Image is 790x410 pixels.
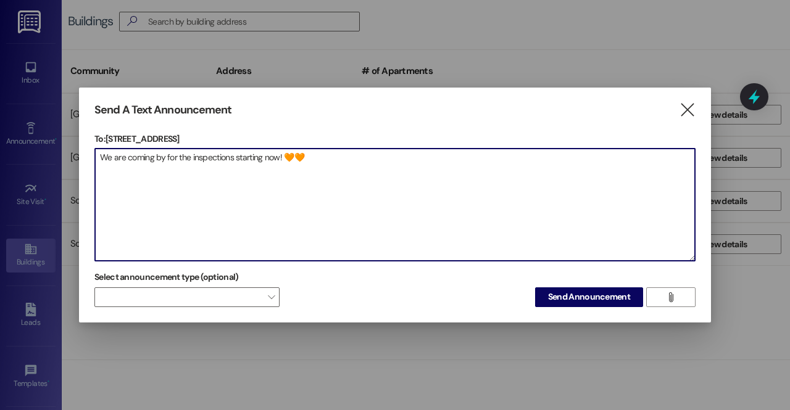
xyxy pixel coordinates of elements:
[94,133,696,145] p: To: [STREET_ADDRESS]
[679,104,696,117] i: 
[535,287,643,307] button: Send Announcement
[548,290,630,303] span: Send Announcement
[94,268,239,287] label: Select announcement type (optional)
[95,149,695,261] textarea: We are coming by for the inspections starting now! 🧡🧡
[666,292,675,302] i: 
[94,148,696,261] div: We are coming by for the inspections starting now! 🧡🧡
[94,103,231,117] h3: Send A Text Announcement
